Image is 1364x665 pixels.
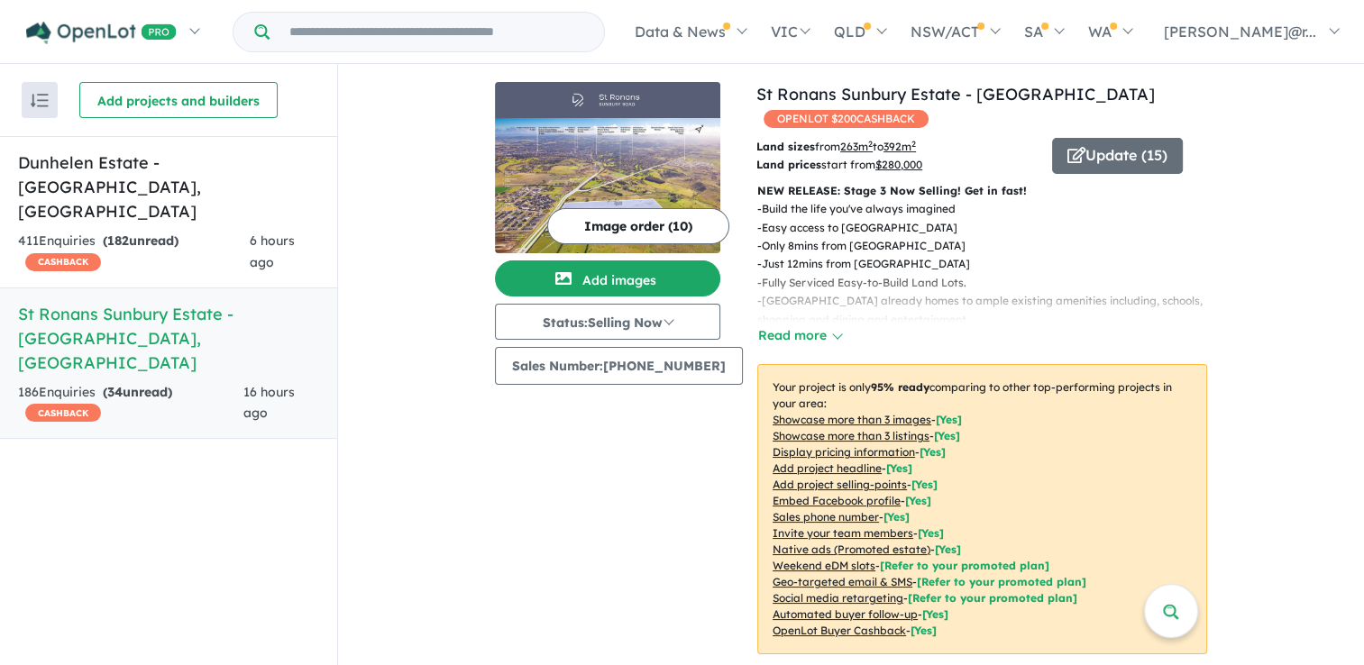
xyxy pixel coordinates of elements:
[495,304,720,340] button: Status:Selling Now
[773,624,906,637] u: OpenLot Buyer Cashback
[756,156,1039,174] p: start from
[107,232,129,249] span: 182
[502,89,713,111] img: St Ronans Sunbury Estate - Bulla Logo
[905,494,931,507] span: [ Yes ]
[936,413,962,426] span: [ Yes ]
[18,150,319,223] h5: Dunhelen Estate - [GEOGRAPHIC_DATA] , [GEOGRAPHIC_DATA]
[18,231,250,274] div: 411 Enquir ies
[757,292,1222,329] p: - [GEOGRAPHIC_DATA] already homes to ample existing amenities including, schools, shopping and di...
[883,510,910,524] span: [ Yes ]
[880,559,1049,572] span: [Refer to your promoted plan]
[756,138,1039,156] p: from
[886,461,912,475] span: [ Yes ]
[873,140,916,153] span: to
[773,559,875,572] u: Weekend eDM slots
[547,208,729,244] button: Image order (10)
[911,478,938,491] span: [ Yes ]
[934,429,960,442] span: [ Yes ]
[773,591,903,605] u: Social media retargeting
[103,232,179,249] strong: ( unread)
[757,364,1207,654] p: Your project is only comparing to other top-performing projects in your area: - - - - - - - - - -...
[875,158,922,171] u: $ 280,000
[757,255,1222,273] p: - Just 12mins from [GEOGRAPHIC_DATA]
[773,526,913,540] u: Invite your team members
[935,542,961,556] span: [Yes]
[103,384,172,400] strong: ( unread)
[883,140,916,153] u: 392 m
[920,445,946,459] span: [ Yes ]
[773,542,930,556] u: Native ads (Promoted estate)
[495,82,720,253] a: St Ronans Sunbury Estate - Bulla LogoSt Ronans Sunbury Estate - Bulla
[757,219,1222,237] p: - Easy access to [GEOGRAPHIC_DATA]
[773,478,907,491] u: Add project selling-points
[1164,23,1316,41] span: [PERSON_NAME]@r...
[773,413,931,426] u: Showcase more than 3 images
[757,200,1222,218] p: - Build the life you've always imagined
[773,575,912,588] u: Geo-targeted email & SMS
[911,139,916,149] sup: 2
[908,591,1077,605] span: [Refer to your promoted plan]
[911,624,937,637] span: [Yes]
[773,607,918,621] u: Automated buyer follow-up
[25,404,101,422] span: CASHBACK
[868,139,873,149] sup: 2
[757,237,1222,255] p: - Only 8mins from [GEOGRAPHIC_DATA]
[773,494,901,507] u: Embed Facebook profile
[757,325,842,346] button: Read more
[495,118,720,253] img: St Ronans Sunbury Estate - Bulla
[107,384,123,400] span: 34
[18,302,319,375] h5: St Ronans Sunbury Estate - [GEOGRAPHIC_DATA] , [GEOGRAPHIC_DATA]
[840,140,873,153] u: 263 m
[773,429,929,442] u: Showcase more than 3 listings
[495,260,720,296] button: Add images
[31,94,49,107] img: sort.svg
[756,158,821,171] b: Land prices
[756,140,815,153] b: Land sizes
[757,274,1222,292] p: - Fully Serviced Easy-to-Build Land Lots.
[26,22,177,44] img: Openlot PRO Logo White
[922,607,948,621] span: [Yes]
[1052,138,1183,174] button: Update (15)
[757,182,1207,200] p: NEW RELEASE: Stage 3 Now Selling! Get in fast!
[917,575,1086,588] span: [Refer to your promoted plan]
[773,510,879,524] u: Sales phone number
[773,461,882,475] u: Add project headline
[773,445,915,459] u: Display pricing information
[273,13,600,51] input: Try estate name, suburb, builder or developer
[79,82,278,118] button: Add projects and builders
[25,253,101,271] span: CASHBACK
[764,110,929,128] span: OPENLOT $ 200 CASHBACK
[918,526,944,540] span: [ Yes ]
[243,384,295,422] span: 16 hours ago
[756,84,1155,105] a: St Ronans Sunbury Estate - [GEOGRAPHIC_DATA]
[871,380,929,394] b: 95 % ready
[495,347,743,385] button: Sales Number:[PHONE_NUMBER]
[250,232,295,270] span: 6 hours ago
[18,382,243,425] div: 186 Enquir ies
